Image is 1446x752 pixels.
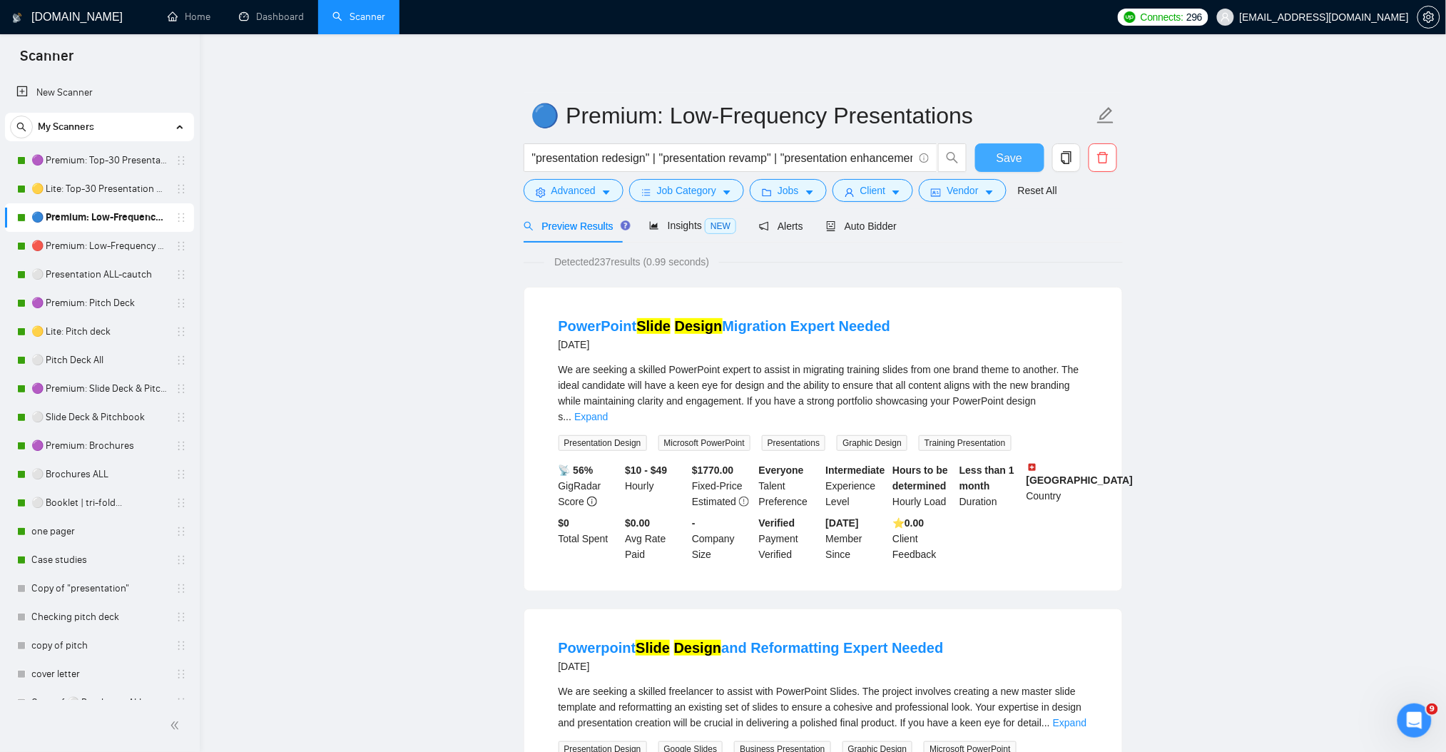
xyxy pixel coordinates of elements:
[31,689,167,717] a: Copy of ⚪ Brochures ALL
[332,11,385,23] a: searchScanner
[1053,717,1086,728] a: Expand
[619,219,632,232] div: Tooltip anchor
[1417,11,1440,23] a: setting
[10,116,33,138] button: search
[759,464,804,476] b: Everyone
[756,462,823,509] div: Talent Preference
[5,78,194,107] li: New Scanner
[890,515,957,562] div: Client Feedback
[31,432,167,460] a: 🟣 Premium: Brochures
[622,515,689,562] div: Avg Rate Paid
[559,318,891,334] a: PowerPointSlide DesignMigration Expert Needed
[564,411,572,422] span: ...
[892,464,948,492] b: Hours to be determined
[175,298,187,309] span: holder
[625,464,667,476] b: $10 - $49
[833,179,914,202] button: userClientcaret-down
[891,187,901,198] span: caret-down
[890,462,957,509] div: Hourly Load
[168,11,210,23] a: homeHome
[637,318,671,334] mark: Slide
[31,631,167,660] a: copy of pitch
[531,98,1094,133] input: Scanner name...
[31,146,167,175] a: 🟣 Premium: Top-30 Presentation Keywords
[1089,143,1117,172] button: delete
[11,122,32,132] span: search
[1417,6,1440,29] button: setting
[629,179,744,202] button: barsJob Categorycaret-down
[587,497,597,507] span: info-circle
[31,317,167,346] a: 🟡 Lite: Pitch deck
[31,260,167,289] a: ⚪ Presentation ALL-cautch
[931,187,941,198] span: idcard
[175,583,187,594] span: holder
[9,46,85,76] span: Scanner
[959,464,1014,492] b: Less than 1 month
[31,203,167,232] a: 🔵 Premium: Low-Frequency Presentations
[175,640,187,651] span: holder
[559,686,1082,728] span: We are seeking a skilled freelancer to assist with PowerPoint Slides. The project involves creati...
[559,658,944,675] div: [DATE]
[31,489,167,517] a: ⚪ Booklet | tri-fold...
[175,355,187,366] span: holder
[778,183,799,198] span: Jobs
[975,143,1044,172] button: Save
[524,221,534,231] span: search
[559,435,647,451] span: Presentation Design
[622,462,689,509] div: Hourly
[559,464,594,476] b: 📡 56%
[919,179,1006,202] button: idcardVendorcaret-down
[1053,151,1080,164] span: copy
[175,269,187,280] span: holder
[826,464,885,476] b: Intermediate
[175,383,187,395] span: holder
[175,326,187,337] span: holder
[31,517,167,546] a: one pager
[31,289,167,317] a: 🟣 Premium: Pitch Deck
[920,153,929,163] span: info-circle
[845,187,855,198] span: user
[175,183,187,195] span: holder
[175,155,187,166] span: holder
[892,517,924,529] b: ⭐️ 0.00
[16,78,183,107] a: New Scanner
[175,497,187,509] span: holder
[756,515,823,562] div: Payment Verified
[239,11,304,23] a: dashboardDashboard
[826,517,859,529] b: [DATE]
[692,517,696,529] b: -
[524,179,623,202] button: settingAdvancedcaret-down
[762,435,825,451] span: Presentations
[1018,183,1057,198] a: Reset All
[641,187,651,198] span: bars
[175,611,187,623] span: holder
[674,640,722,656] mark: Design
[38,113,94,141] span: My Scanners
[675,318,723,334] mark: Design
[170,718,184,733] span: double-left
[739,497,749,507] span: exclamation-circle
[649,220,736,231] span: Insights
[984,187,994,198] span: caret-down
[1397,703,1432,738] iframe: Intercom live chat
[1427,703,1438,715] span: 9
[1052,143,1081,172] button: copy
[574,411,608,422] a: Expand
[692,496,736,507] span: Estimated
[649,220,659,230] span: area-chart
[823,462,890,509] div: Experience Level
[1027,462,1037,472] img: 🇨🇭
[1221,12,1231,22] span: user
[31,175,167,203] a: 🟡 Lite: Top-30 Presentation Keywords
[1027,462,1134,486] b: [GEOGRAPHIC_DATA]
[559,336,891,353] div: [DATE]
[551,183,596,198] span: Advanced
[947,183,978,198] span: Vendor
[1141,9,1183,25] span: Connects:
[860,183,886,198] span: Client
[175,412,187,423] span: holder
[536,187,546,198] span: setting
[705,218,736,234] span: NEW
[175,669,187,680] span: holder
[759,220,803,232] span: Alerts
